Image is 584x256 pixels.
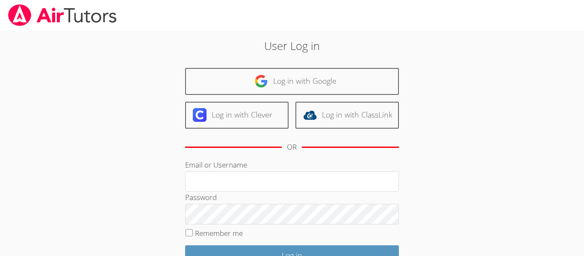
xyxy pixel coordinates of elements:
a: Log in with Google [185,68,399,95]
label: Email or Username [185,160,247,170]
a: Log in with Clever [185,102,289,129]
img: clever-logo-6eab21bc6e7a338710f1a6ff85c0baf02591cd810cc4098c63d3a4b26e2feb20.svg [193,108,206,122]
img: airtutors_banner-c4298cdbf04f3fff15de1276eac7730deb9818008684d7c2e4769d2f7ddbe033.png [7,4,118,26]
img: google-logo-50288ca7cdecda66e5e0955fdab243c47b7ad437acaf1139b6f446037453330a.svg [254,74,268,88]
h2: User Log in [134,38,450,54]
label: Remember me [195,228,243,238]
img: classlink-logo-d6bb404cc1216ec64c9a2012d9dc4662098be43eaf13dc465df04b49fa7ab582.svg [303,108,317,122]
a: Log in with ClassLink [295,102,399,129]
label: Password [185,192,217,202]
div: OR [287,141,297,153]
